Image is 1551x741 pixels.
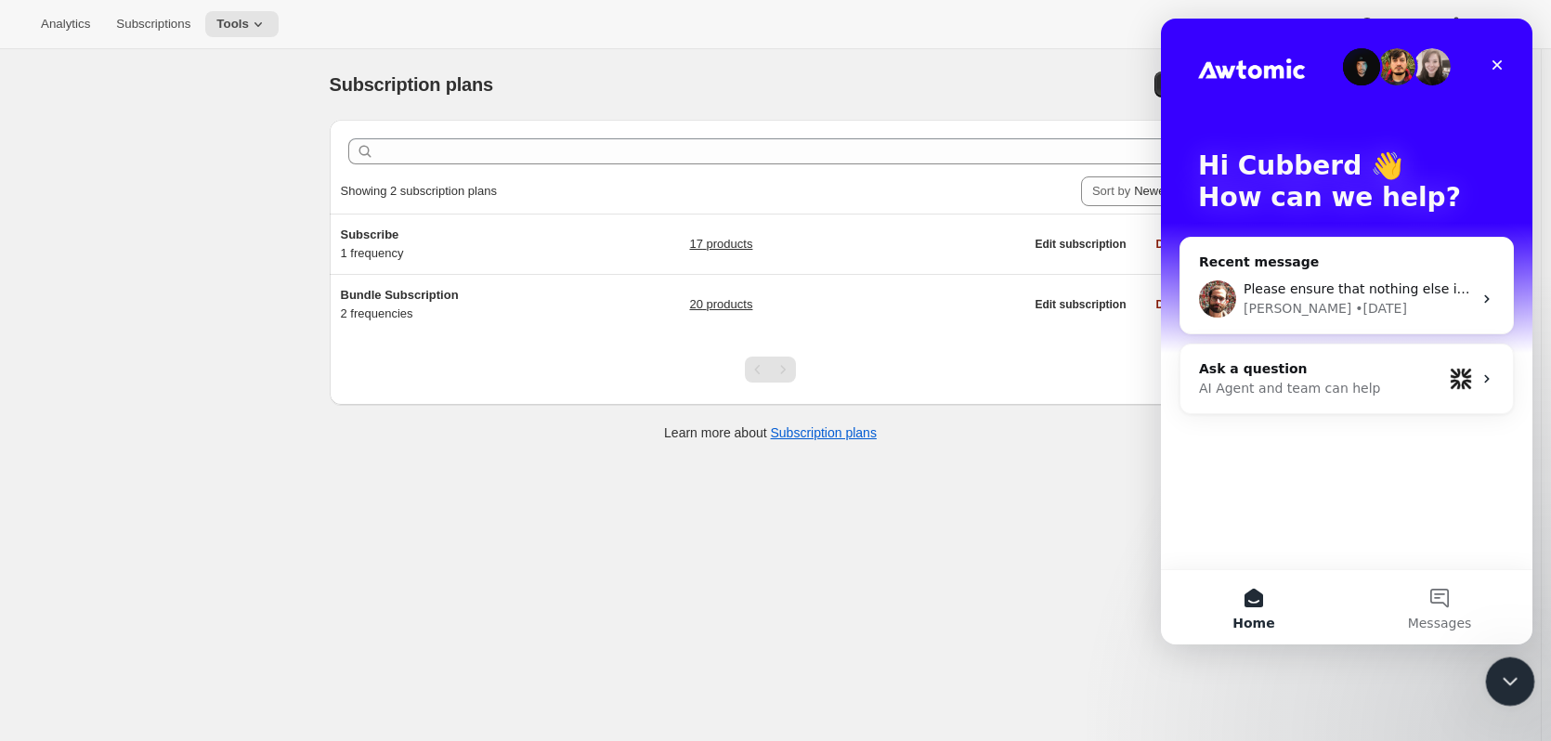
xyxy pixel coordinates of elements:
button: Tools [205,11,279,37]
span: Subscribe [341,227,399,241]
button: Delete [1144,292,1200,318]
button: Help [1347,11,1431,37]
iframe: Intercom live chat [1486,657,1535,707]
span: Help [1376,17,1401,32]
iframe: Intercom live chat [1161,19,1532,644]
button: Subscriptions [105,11,202,37]
div: 1 frequency [341,226,573,263]
button: Delete [1144,231,1200,257]
span: Subscriptions [116,17,190,32]
span: Edit subscription [1035,237,1126,252]
nav: Pagination [745,357,796,383]
a: 17 products [689,235,752,253]
p: Learn more about [664,423,877,442]
button: Settings [1436,11,1521,37]
span: Edit subscription [1035,297,1126,312]
span: Delete [1155,237,1189,252]
a: Subscription plans [771,425,877,440]
button: Create [1154,71,1211,97]
span: Showing 2 subscription plans [341,184,497,198]
span: Delete [1155,297,1189,312]
button: Edit subscription [1023,292,1137,318]
span: Settings [1466,17,1510,32]
button: Edit subscription [1023,231,1137,257]
span: Tools [216,17,249,32]
span: Bundle Subscription [341,288,459,302]
button: Analytics [30,11,101,37]
span: Subscription plans [330,74,493,95]
div: 2 frequencies [341,286,573,323]
span: Analytics [41,17,90,32]
a: 20 products [689,295,752,314]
